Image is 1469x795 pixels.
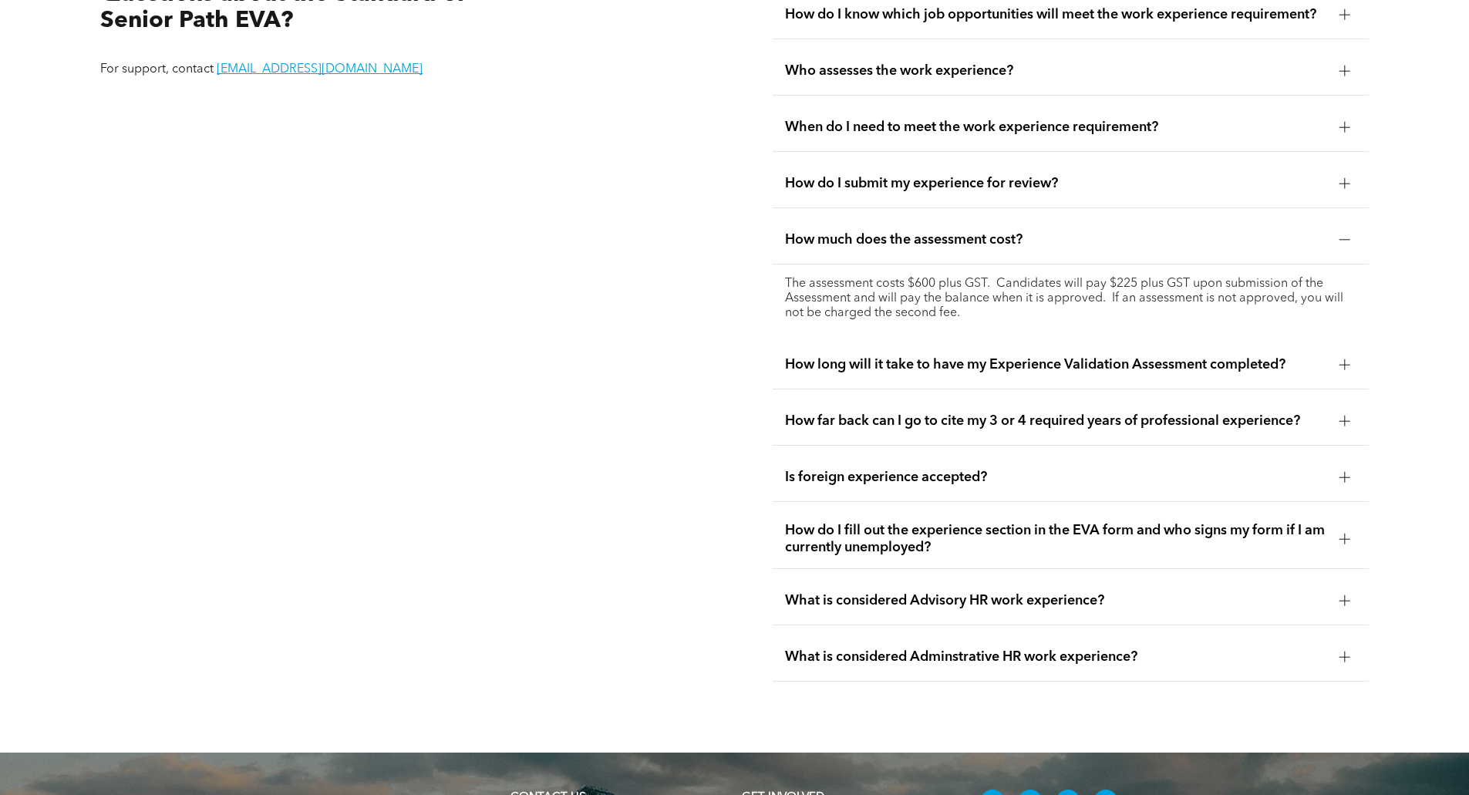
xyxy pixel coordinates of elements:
span: When do I need to meet the work experience requirement? [785,119,1327,136]
span: How do I know which job opportunities will meet the work experience requirement? [785,6,1327,23]
span: For support, contact [100,63,214,76]
span: How much does the assessment cost? [785,231,1327,248]
span: How far back can I go to cite my 3 or 4 required years of professional experience? [785,413,1327,430]
p: The assessment costs $600 plus GST. Candidates will pay $225 plus GST upon submission of the Asse... [785,277,1356,321]
span: Who assesses the work experience? [785,62,1327,79]
span: Is foreign experience accepted? [785,469,1327,486]
span: What is considered Advisory HR work experience? [785,592,1327,609]
span: How do I fill out the experience section in the EVA form and who signs my form if I am currently ... [785,522,1327,556]
span: What is considered Adminstrative HR work experience? [785,648,1327,665]
span: How long will it take to have my Experience Validation Assessment completed? [785,356,1327,373]
span: How do I submit my experience for review? [785,175,1327,192]
a: [EMAIL_ADDRESS][DOMAIN_NAME] [217,63,423,76]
